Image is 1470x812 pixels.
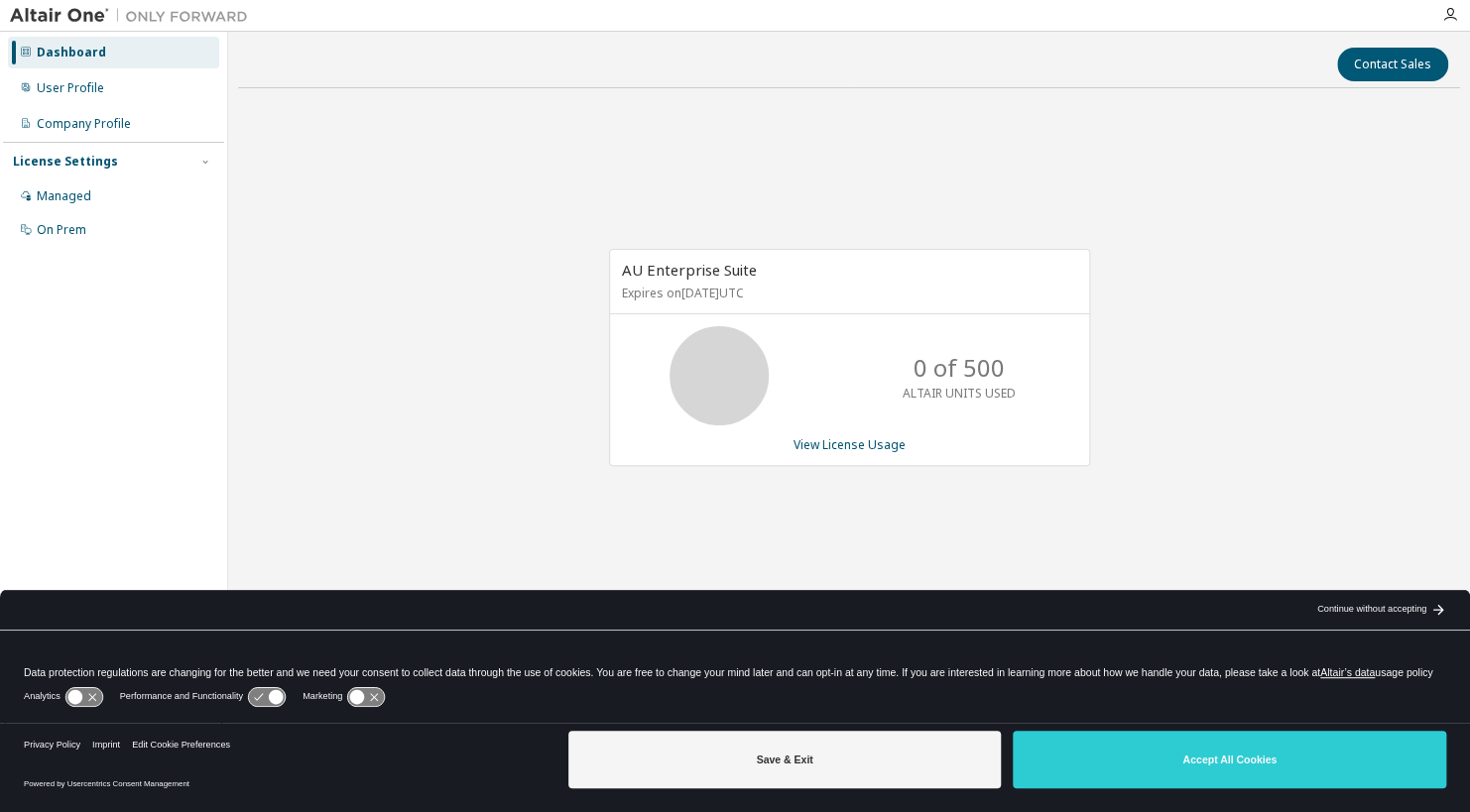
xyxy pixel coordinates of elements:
[622,260,757,280] span: AU Enterprise Suite
[37,116,131,132] div: Company Profile
[37,45,106,60] div: Dashboard
[13,154,118,170] div: License Settings
[1337,48,1448,81] button: Contact Sales
[903,385,1016,402] p: ALTAIR UNITS USED
[37,222,86,238] div: On Prem
[622,285,1072,301] p: Expires on [DATE] UTC
[37,188,91,204] div: Managed
[914,351,1005,385] p: 0 of 500
[10,6,258,26] img: Altair One
[37,80,104,96] div: User Profile
[794,436,906,453] a: View License Usage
